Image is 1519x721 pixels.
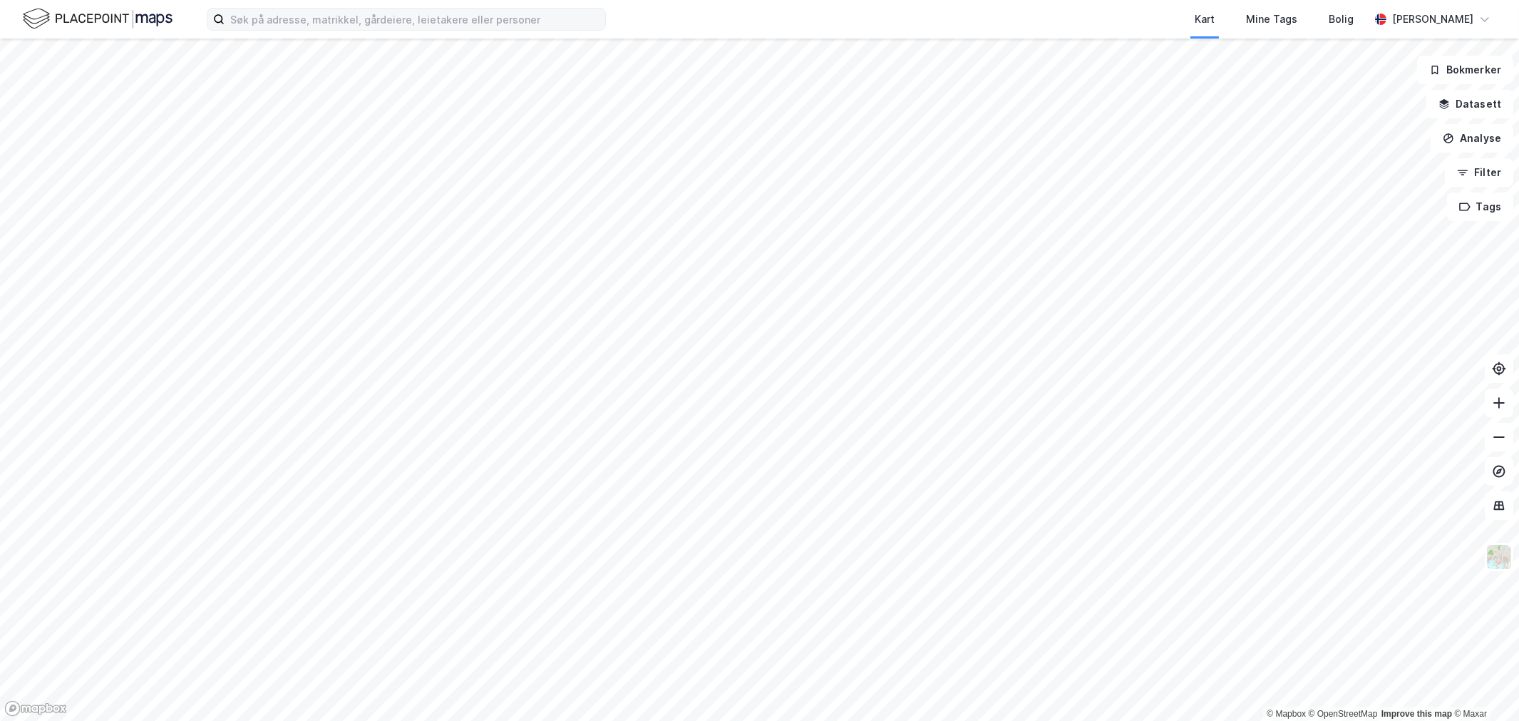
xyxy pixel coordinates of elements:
div: Kontrollprogram for chat [1448,653,1519,721]
div: Kart [1195,11,1215,28]
div: Bolig [1329,11,1354,28]
img: logo.f888ab2527a4732fd821a326f86c7f29.svg [23,6,173,31]
div: Mine Tags [1246,11,1297,28]
input: Søk på adresse, matrikkel, gårdeiere, leietakere eller personer [225,9,605,30]
iframe: Chat Widget [1448,653,1519,721]
div: [PERSON_NAME] [1392,11,1473,28]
